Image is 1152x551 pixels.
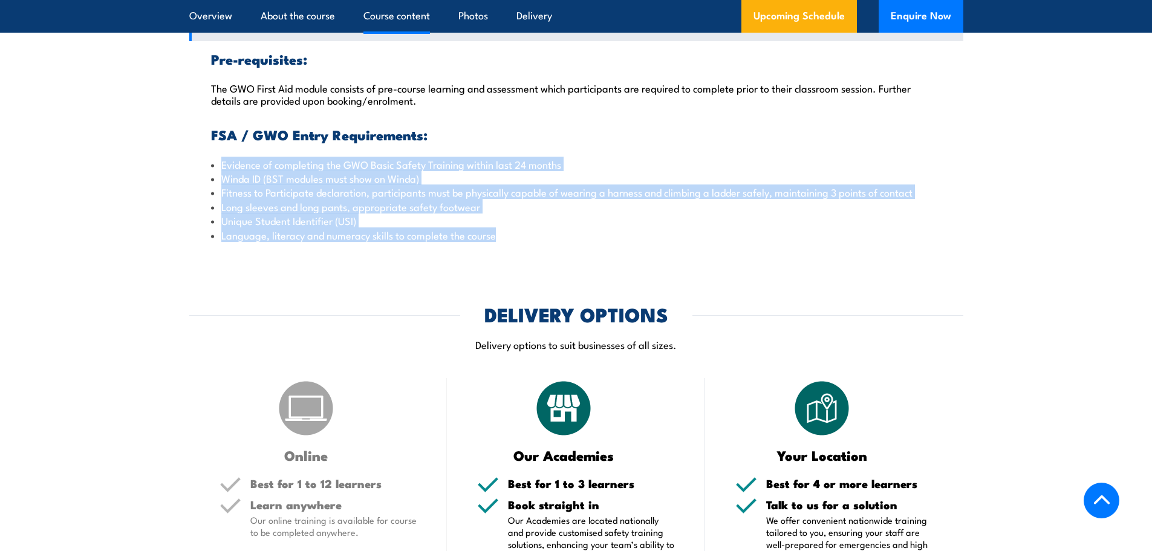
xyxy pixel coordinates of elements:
[211,200,942,214] li: Long sleeves and long pants, appropriate safety footwear
[211,185,942,199] li: Fitness to Participate declaration, participants must be physically capable of wearing a harness ...
[250,478,417,489] h5: Best for 1 to 12 learners
[508,478,675,489] h5: Best for 1 to 3 learners
[189,337,963,351] p: Delivery options to suit businesses of all sizes.
[220,448,393,462] h3: Online
[766,499,933,510] h5: Talk to us for a solution
[508,499,675,510] h5: Book straight in
[211,157,942,171] li: Evidence of completing the GWO Basic Safety Training within last 24 months
[211,128,942,142] h3: FSA / GWO Entry Requirements:
[211,82,942,106] p: The GWO First Aid module consists of pre-course learning and assessment which participants are re...
[250,499,417,510] h5: Learn anywhere
[211,52,942,66] h3: Pre-requisites:
[211,214,942,227] li: Unique Student Identifier (USI)
[766,478,933,489] h5: Best for 4 or more learners
[250,514,417,538] p: Our online training is available for course to be completed anywhere.
[484,305,668,322] h2: DELIVERY OPTIONS
[477,448,651,462] h3: Our Academies
[211,171,942,185] li: Winda ID (BST modules must show on Winda)
[211,228,942,242] li: Language, literacy and numeracy skills to complete the course
[735,448,909,462] h3: Your Location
